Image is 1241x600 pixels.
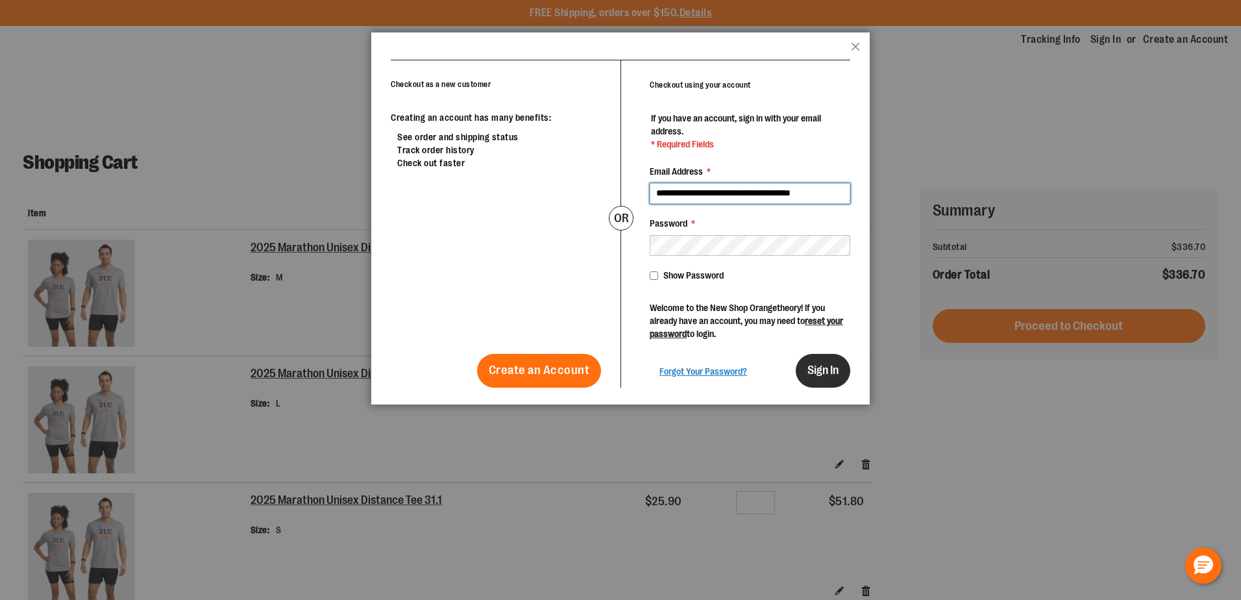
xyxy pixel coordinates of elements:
[651,138,849,151] span: * Required Fields
[650,301,850,340] p: Welcome to the New Shop Orangetheory! If you already have an account, you may need to to login.
[397,156,601,169] li: Check out faster
[650,316,843,339] a: reset your password
[651,113,821,136] span: If you have an account, sign in with your email address.
[391,111,601,124] p: Creating an account has many benefits:
[1185,547,1222,584] button: Hello, have a question? Let’s chat.
[489,363,590,377] span: Create an Account
[609,206,633,231] div: or
[650,166,703,177] span: Email Address
[650,218,687,229] span: Password
[397,144,601,156] li: Track order history
[659,366,747,377] span: Forgot Your Password?
[796,354,850,388] button: Sign In
[807,364,839,377] span: Sign In
[663,270,724,281] span: Show Password
[659,365,747,378] a: Forgot Your Password?
[391,80,491,89] strong: Checkout as a new customer
[477,354,602,388] a: Create an Account
[650,81,751,90] strong: Checkout using your account
[397,131,601,144] li: See order and shipping status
